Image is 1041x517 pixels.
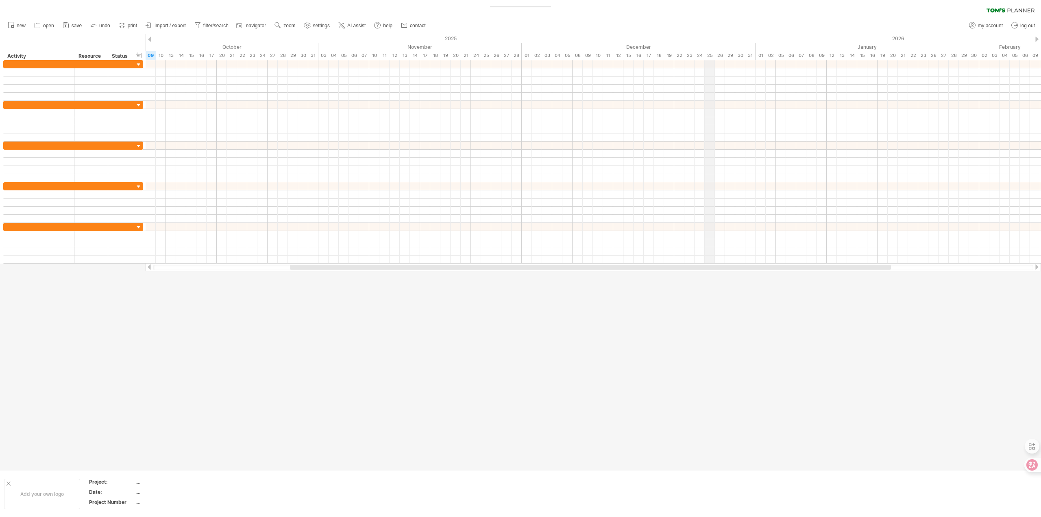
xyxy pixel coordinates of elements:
[329,51,339,60] div: Tuesday, 4 November 2025
[593,51,603,60] div: Wednesday, 10 December 2025
[17,23,26,28] span: new
[634,51,644,60] div: Tuesday, 16 December 2025
[562,51,573,60] div: Friday, 5 December 2025
[674,51,684,60] div: Monday, 22 December 2025
[89,489,134,495] div: Date:
[603,51,613,60] div: Thursday, 11 December 2025
[372,20,395,31] a: help
[471,51,481,60] div: Monday, 24 November 2025
[512,51,522,60] div: Friday, 28 November 2025
[451,51,461,60] div: Thursday, 20 November 2025
[88,20,113,31] a: undo
[383,23,392,28] span: help
[522,43,756,51] div: December 2025
[522,51,532,60] div: Monday, 1 December 2025
[349,51,359,60] div: Thursday, 6 November 2025
[735,51,745,60] div: Tuesday, 30 December 2025
[207,51,217,60] div: Friday, 17 October 2025
[857,51,867,60] div: Thursday, 15 January 2026
[268,51,278,60] div: Monday, 27 October 2025
[928,51,939,60] div: Monday, 26 January 2026
[78,52,103,60] div: Resource
[969,51,979,60] div: Friday, 30 January 2026
[918,51,928,60] div: Friday, 23 January 2026
[745,51,756,60] div: Wednesday, 31 December 2025
[135,489,204,495] div: ....
[278,51,288,60] div: Tuesday, 28 October 2025
[339,51,349,60] div: Wednesday, 5 November 2025
[664,51,674,60] div: Friday, 19 December 2025
[552,51,562,60] div: Thursday, 4 December 2025
[7,52,70,60] div: Activity
[644,51,654,60] div: Wednesday, 17 December 2025
[481,51,491,60] div: Tuesday, 25 November 2025
[695,51,705,60] div: Wednesday, 24 December 2025
[155,23,186,28] span: import / export
[1010,51,1020,60] div: Thursday, 5 February 2026
[283,23,295,28] span: zoom
[186,51,196,60] div: Wednesday, 15 October 2025
[573,51,583,60] div: Monday, 8 December 2025
[501,51,512,60] div: Thursday, 27 November 2025
[203,23,229,28] span: filter/search
[156,51,166,60] div: Friday, 10 October 2025
[491,51,501,60] div: Wednesday, 26 November 2025
[684,51,695,60] div: Tuesday, 23 December 2025
[237,51,247,60] div: Wednesday, 22 October 2025
[257,51,268,60] div: Friday, 24 October 2025
[796,51,806,60] div: Wednesday, 7 January 2026
[613,51,623,60] div: Friday, 12 December 2025
[786,51,796,60] div: Tuesday, 6 January 2026
[440,51,451,60] div: Wednesday, 19 November 2025
[898,51,908,60] div: Wednesday, 21 January 2026
[43,23,54,28] span: open
[89,499,134,506] div: Project Number
[390,51,400,60] div: Wednesday, 12 November 2025
[4,479,80,509] div: Add your own logo
[369,51,379,60] div: Monday, 10 November 2025
[144,20,188,31] a: import / export
[99,23,110,28] span: undo
[420,51,430,60] div: Monday, 17 November 2025
[756,43,979,51] div: January 2026
[379,51,390,60] div: Tuesday, 11 November 2025
[979,51,989,60] div: Monday, 2 February 2026
[347,23,366,28] span: AI assist
[867,51,878,60] div: Friday, 16 January 2026
[532,51,542,60] div: Tuesday, 2 December 2025
[1020,51,1030,60] div: Friday, 6 February 2026
[878,51,888,60] div: Monday, 19 January 2026
[176,51,186,60] div: Tuesday, 14 October 2025
[166,51,176,60] div: Monday, 13 October 2025
[776,51,786,60] div: Monday, 5 January 2026
[1000,51,1010,60] div: Wednesday, 4 February 2026
[313,23,330,28] span: settings
[1020,23,1035,28] span: log out
[246,23,266,28] span: navigator
[128,23,137,28] span: print
[908,51,918,60] div: Thursday, 22 January 2026
[989,51,1000,60] div: Tuesday, 3 February 2026
[888,51,898,60] div: Tuesday, 20 January 2026
[318,43,522,51] div: November 2025
[1009,20,1037,31] a: log out
[146,51,156,60] div: Thursday, 9 October 2025
[827,51,837,60] div: Monday, 12 January 2026
[583,51,593,60] div: Tuesday, 9 December 2025
[61,20,84,31] a: save
[288,51,298,60] div: Wednesday, 29 October 2025
[89,478,134,485] div: Project:
[135,499,204,506] div: ....
[247,51,257,60] div: Thursday, 23 October 2025
[410,23,426,28] span: contact
[1030,51,1040,60] div: Monday, 9 February 2026
[6,20,28,31] a: new
[705,51,715,60] div: Thursday, 25 December 2025
[978,23,1003,28] span: my account
[967,20,1005,31] a: my account
[817,51,827,60] div: Friday, 9 January 2026
[302,20,332,31] a: settings
[400,51,410,60] div: Thursday, 13 November 2025
[85,43,318,51] div: October 2025
[32,20,57,31] a: open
